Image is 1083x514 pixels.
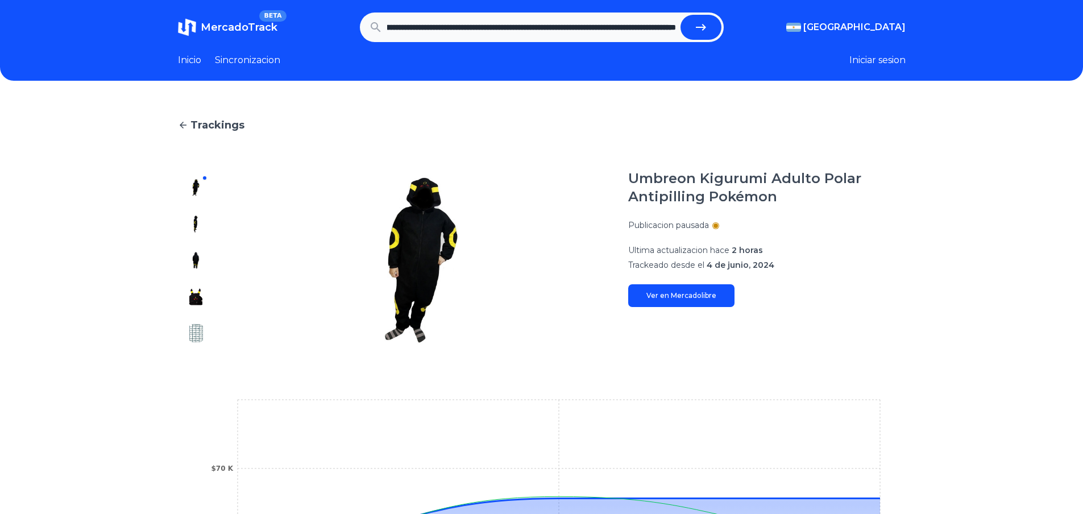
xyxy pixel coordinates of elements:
[187,215,205,233] img: Umbreon Kigurumi Adulto Polar Antipilling Pokémon
[190,117,244,133] span: Trackings
[628,219,709,231] p: Publicacion pausada
[237,169,605,351] img: Umbreon Kigurumi Adulto Polar Antipilling Pokémon
[211,465,233,472] tspan: $70 K
[187,251,205,270] img: Umbreon Kigurumi Adulto Polar Antipilling Pokémon
[628,169,906,206] h1: Umbreon Kigurumi Adulto Polar Antipilling Pokémon
[628,245,729,255] span: Ultima actualizacion hace
[707,260,774,270] span: 4 de junio, 2024
[732,245,763,255] span: 2 horas
[259,10,286,22] span: BETA
[178,18,277,36] a: MercadoTrackBETA
[628,260,704,270] span: Trackeado desde el
[786,20,906,34] button: [GEOGRAPHIC_DATA]
[628,284,735,307] a: Ver en Mercadolibre
[187,179,205,197] img: Umbreon Kigurumi Adulto Polar Antipilling Pokémon
[187,288,205,306] img: Umbreon Kigurumi Adulto Polar Antipilling Pokémon
[178,18,196,36] img: MercadoTrack
[849,53,906,67] button: Iniciar sesion
[803,20,906,34] span: [GEOGRAPHIC_DATA]
[201,21,277,34] span: MercadoTrack
[187,324,205,342] img: Umbreon Kigurumi Adulto Polar Antipilling Pokémon
[178,53,201,67] a: Inicio
[786,23,801,32] img: Argentina
[215,53,280,67] a: Sincronizacion
[178,117,906,133] a: Trackings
